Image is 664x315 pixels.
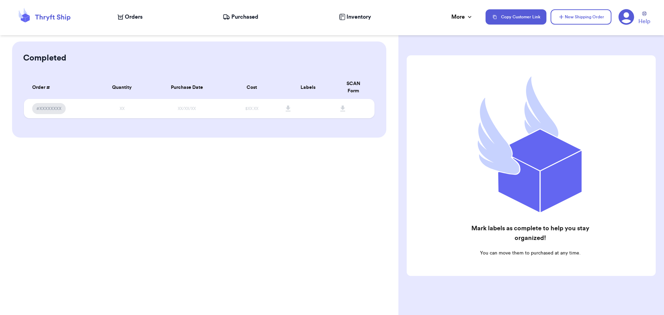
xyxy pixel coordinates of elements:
[120,106,124,111] span: XX
[178,106,196,111] span: XX/XX/XX
[231,13,258,21] span: Purchased
[224,76,280,99] th: Cost
[339,13,371,21] a: Inventory
[486,9,546,25] button: Copy Customer Link
[125,13,142,21] span: Orders
[347,13,371,21] span: Inventory
[280,76,336,99] th: Labels
[551,9,611,25] button: New Shipping Order
[460,250,601,257] p: You can move them to purchased at any time.
[223,13,258,21] a: Purchased
[245,106,258,111] span: $XX.XX
[638,11,650,26] a: Help
[36,106,62,111] span: #XXXXXXXX
[150,76,224,99] th: Purchase Date
[23,53,66,64] h2: Completed
[638,17,650,26] span: Help
[24,76,94,99] th: Order #
[336,76,375,99] th: SCAN Form
[118,13,142,21] a: Orders
[451,13,473,21] div: More
[94,76,150,99] th: Quantity
[460,223,601,243] h2: Mark labels as complete to help you stay organized!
